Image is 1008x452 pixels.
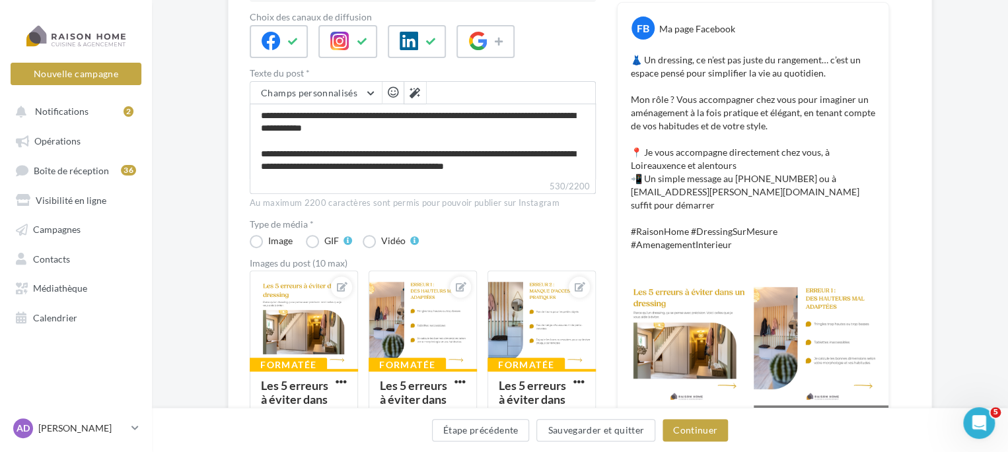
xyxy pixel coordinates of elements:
button: Continuer [663,419,728,441]
a: Calendrier [8,305,144,329]
div: Au maximum 2200 caractères sont permis pour pouvoir publier sur Instagram [250,197,596,209]
button: Sauvegarder et quitter [536,419,655,441]
div: Formatée [487,358,565,372]
a: Campagnes [8,216,144,240]
div: Formatée [250,358,327,372]
a: Boîte de réception36 [8,158,144,182]
span: Médiathèque [33,282,87,294]
div: Ma page Facebook [659,22,735,36]
div: 2 [124,106,133,117]
span: AD [17,422,30,435]
button: Notifications 2 [8,99,139,123]
div: Les 5 erreurs à éviter dans un dres... [380,378,447,420]
div: GIF [324,236,339,245]
div: Image [268,236,293,245]
label: Texte du post * [250,69,596,78]
div: Les 5 erreurs à éviter dans un dres... [261,378,328,420]
p: 👗 Un dressing, ce n’est pas juste du rangement… c’est un espace pensé pour simplifier la vie au q... [631,53,875,251]
span: Notifications [35,106,89,117]
label: 530/2200 [250,179,596,194]
div: 36 [121,165,136,176]
div: Vidéo [381,236,406,245]
a: Contacts [8,246,144,270]
span: Opérations [34,135,81,146]
button: Nouvelle campagne [11,63,141,85]
p: [PERSON_NAME] [38,422,126,435]
span: Boîte de réception [34,164,109,176]
span: Calendrier [33,311,77,323]
div: Images du post (10 max) [250,259,596,268]
span: Contacts [33,253,70,264]
span: 5 [990,407,1001,418]
iframe: Intercom live chat [963,407,995,439]
div: Les 5 erreurs à éviter dans un dres... [499,378,566,420]
a: Visibilité en ligne [8,187,144,211]
label: Choix des canaux de diffusion [250,13,596,22]
a: Opérations [8,128,144,152]
span: Campagnes [33,224,81,235]
div: FB [631,16,655,40]
button: Champs personnalisés [250,82,382,104]
button: Étape précédente [432,419,530,441]
label: Type de média * [250,220,596,229]
a: AD [PERSON_NAME] [11,416,141,441]
div: Formatée [369,358,446,372]
a: Médiathèque [8,275,144,299]
span: Visibilité en ligne [36,194,106,205]
span: Champs personnalisés [261,87,357,98]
